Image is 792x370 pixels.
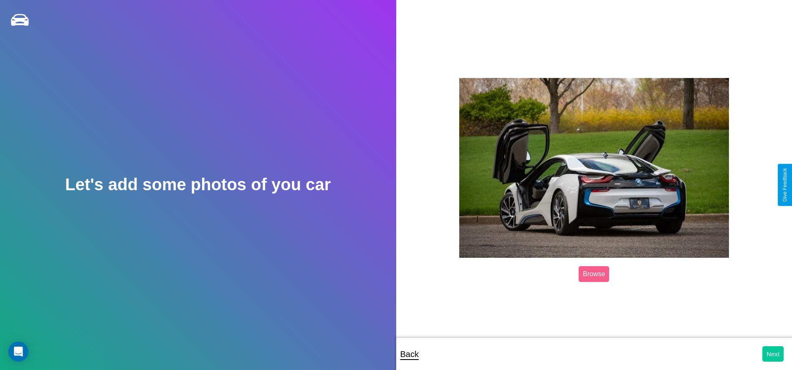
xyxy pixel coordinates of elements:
img: posted [459,78,729,258]
label: Browse [579,266,609,282]
p: Back [400,347,419,362]
button: Next [762,346,784,362]
h2: Let's add some photos of you car [65,175,331,194]
div: Open Intercom Messenger [8,342,28,362]
div: Give Feedback [782,168,788,202]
